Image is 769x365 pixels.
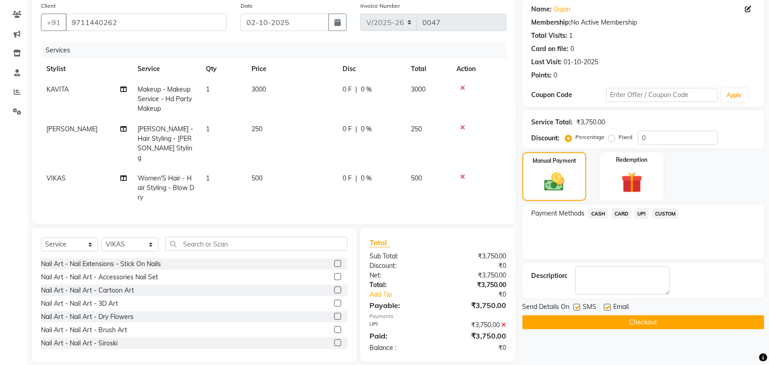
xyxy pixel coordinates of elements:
[363,261,438,271] div: Discount:
[532,90,606,100] div: Coupon Code
[41,14,67,31] button: +91
[132,59,200,79] th: Service
[438,261,513,271] div: ₹0
[343,85,352,94] span: 0 F
[41,299,118,308] div: Nail Art - Nail Art - 3D Art
[722,88,748,102] button: Apply
[523,302,570,314] span: Send Details On
[532,209,585,218] span: Payment Methods
[652,208,679,219] span: CUSTOM
[438,252,513,261] div: ₹3,750.00
[523,315,764,329] button: Checkout
[355,174,357,183] span: |
[538,170,571,194] img: _cash.svg
[41,2,56,10] label: Client
[369,313,507,320] div: Payments
[606,88,718,102] input: Enter Offer / Coupon Code
[532,71,552,80] div: Points:
[411,125,422,133] span: 250
[438,343,513,353] div: ₹0
[532,31,568,41] div: Total Visits:
[532,134,560,143] div: Discount:
[438,320,513,330] div: ₹3,750.00
[614,302,629,314] span: Email
[363,271,438,280] div: Net:
[635,208,649,219] span: UPI
[41,286,134,295] div: Nail Art - Nail Art - Cartoon Art
[138,85,192,113] span: Makeup - Makeup Service - Hd Party Makeup
[532,5,552,14] div: Name:
[361,124,372,134] span: 0 %
[138,174,194,201] span: Women'S Hair - Hair Styling - Blow Dry
[66,14,227,31] input: Search by Name/Mobile/Email/Code
[360,2,400,10] label: Invoice Number
[554,5,571,14] a: Gujan
[251,125,262,133] span: 250
[355,124,357,134] span: |
[41,59,132,79] th: Stylist
[41,312,133,322] div: Nail Art - Nail Art - Dry Flowers
[533,157,576,165] label: Manual Payment
[451,290,513,299] div: ₹0
[138,125,193,162] span: [PERSON_NAME] - Hair Styling - [PERSON_NAME] Styling
[583,302,597,314] span: SMS
[42,42,513,59] div: Services
[571,44,574,54] div: 0
[577,118,605,127] div: ₹3,750.00
[361,174,372,183] span: 0 %
[619,133,633,141] label: Fixed
[46,125,97,133] span: [PERSON_NAME]
[438,300,513,311] div: ₹3,750.00
[337,59,405,79] th: Disc
[41,325,127,335] div: Nail Art - Nail Art - Brush Art
[411,174,422,182] span: 500
[41,339,118,348] div: Nail Art - Nail Art - Siroski
[46,174,66,182] span: VIKAS
[616,156,648,164] label: Redemption
[576,133,605,141] label: Percentage
[41,272,158,282] div: Nail Art - Nail Art - Accessories Nail Set
[165,237,348,251] input: Search or Scan
[438,280,513,290] div: ₹3,750.00
[200,59,246,79] th: Qty
[405,59,451,79] th: Total
[411,85,426,93] span: 3000
[532,44,569,54] div: Card on file:
[361,85,372,94] span: 0 %
[363,280,438,290] div: Total:
[363,252,438,261] div: Sub Total:
[532,18,571,27] div: Membership:
[206,125,210,133] span: 1
[363,330,438,341] div: Paid:
[363,320,438,330] div: UPI
[532,57,562,67] div: Last Visit:
[246,59,337,79] th: Price
[41,259,161,269] div: Nail Art - Nail Extensions - Stick On Nails
[615,170,649,195] img: _gift.svg
[343,124,352,134] span: 0 F
[355,85,357,94] span: |
[251,174,262,182] span: 500
[363,290,451,299] a: Add Tip
[451,59,507,79] th: Action
[241,2,253,10] label: Date
[532,271,568,281] div: Description:
[343,174,352,183] span: 0 F
[438,330,513,341] div: ₹3,750.00
[589,208,608,219] span: CASH
[363,300,438,311] div: Payable:
[532,18,755,27] div: No Active Membership
[363,343,438,353] div: Balance :
[554,71,558,80] div: 0
[206,85,210,93] span: 1
[564,57,599,67] div: 01-10-2025
[569,31,573,41] div: 1
[46,85,69,93] span: KAVITA
[532,118,573,127] div: Service Total:
[206,174,210,182] span: 1
[438,271,513,280] div: ₹3,750.00
[251,85,266,93] span: 3000
[612,208,631,219] span: CARD
[369,238,390,247] span: Total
